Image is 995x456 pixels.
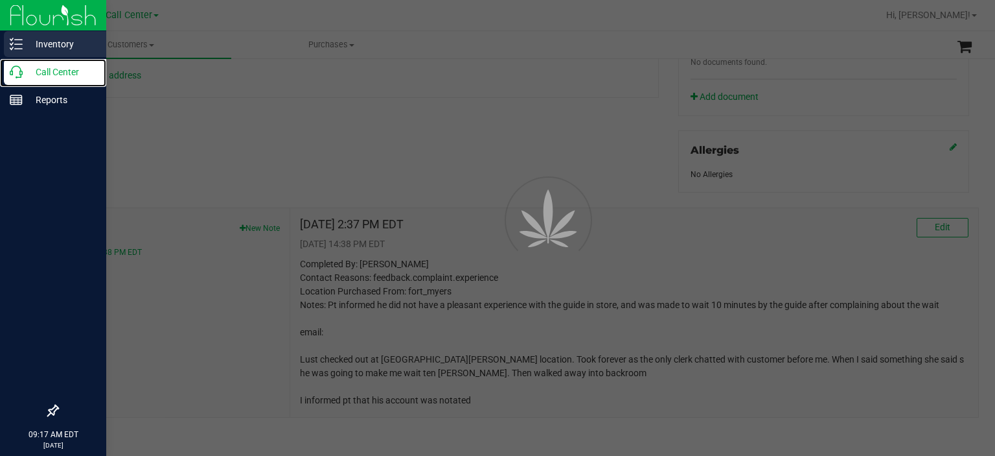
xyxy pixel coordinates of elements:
p: 09:17 AM EDT [6,429,100,440]
p: [DATE] [6,440,100,450]
p: Inventory [23,36,100,52]
inline-svg: Inventory [10,38,23,51]
p: Reports [23,92,100,108]
p: Call Center [23,64,100,80]
inline-svg: Call Center [10,66,23,78]
inline-svg: Reports [10,93,23,106]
